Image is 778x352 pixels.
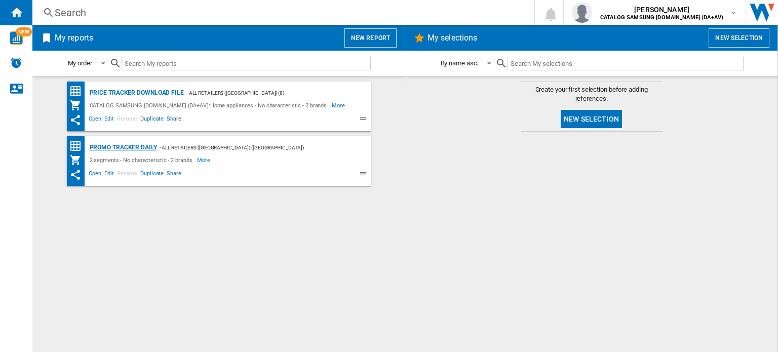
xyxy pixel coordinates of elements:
[87,114,103,126] span: Open
[600,5,723,15] span: [PERSON_NAME]
[10,57,22,69] img: alerts-logo.svg
[344,28,397,48] button: New report
[87,141,157,154] div: Promo Tracker Daily
[139,114,165,126] span: Duplicate
[87,99,332,111] div: CATALOG SAMSUNG [DOMAIN_NAME] (DA+AV):Home appliances - No characteristic - 2 brands
[184,87,351,99] div: - All Retailers ([GEOGRAPHIC_DATA]) (8)
[87,87,184,99] div: Price Tracker Download File
[122,57,371,70] input: Search My reports
[87,169,103,181] span: Open
[69,114,82,126] ng-md-icon: This report has been shared with you
[165,169,183,181] span: Share
[69,140,87,152] div: Price Matrix
[10,31,23,45] img: wise-card.svg
[68,59,92,67] div: My order
[572,3,592,23] img: profile.jpg
[55,6,508,20] div: Search
[197,154,212,166] span: More
[425,28,479,48] h2: My selections
[332,99,346,111] span: More
[115,169,139,181] span: Rename
[165,114,183,126] span: Share
[103,169,115,181] span: Edit
[69,169,82,181] ng-md-icon: This report has been shared with you
[69,99,87,111] div: My Assortment
[561,110,622,128] button: New selection
[521,85,663,103] span: Create your first selection before adding references.
[157,141,351,154] div: - All Retailers ([GEOGRAPHIC_DATA]) ([GEOGRAPHIC_DATA]) ([GEOGRAPHIC_DATA]) (23)
[69,85,87,98] div: Price Matrix
[53,28,95,48] h2: My reports
[508,57,743,70] input: Search My selections
[139,169,165,181] span: Duplicate
[103,114,115,126] span: Edit
[441,59,479,67] div: By name asc.
[600,14,723,21] b: CATALOG SAMSUNG [DOMAIN_NAME] (DA+AV)
[115,114,139,126] span: Rename
[709,28,769,48] button: New selection
[69,154,87,166] div: My Assortment
[87,154,198,166] div: 2 segments - No characteristic - 2 brands
[16,27,32,36] span: NEW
